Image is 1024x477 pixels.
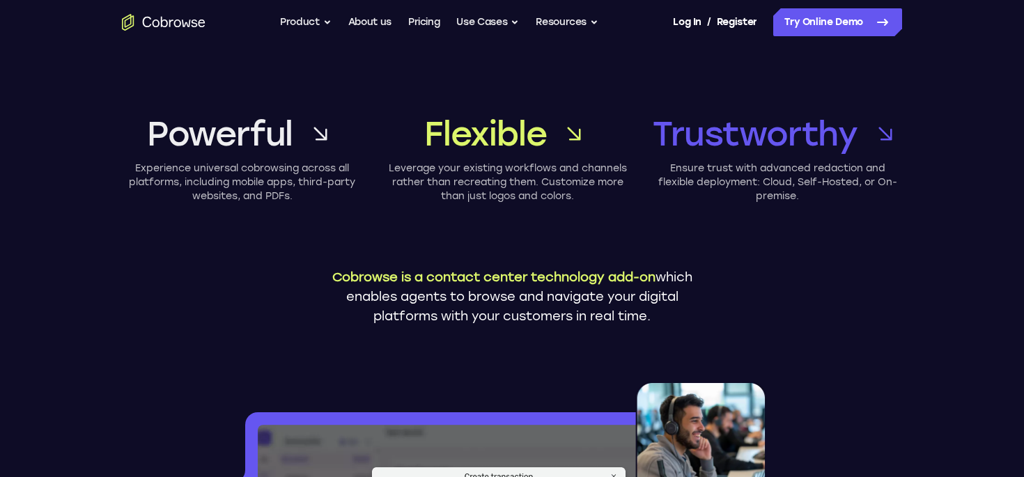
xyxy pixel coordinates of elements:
button: Resources [536,8,598,36]
button: Use Cases [456,8,519,36]
a: Pricing [408,8,440,36]
p: Ensure trust with advanced redaction and flexible deployment: Cloud, Self-Hosted, or On-premise. [653,162,902,203]
a: Register [717,8,757,36]
p: Experience universal cobrowsing across all platforms, including mobile apps, third-party websites... [122,162,362,203]
a: About us [348,8,391,36]
p: which enables agents to browse and navigate your digital platforms with your customers in real time. [320,267,704,326]
p: Leverage your existing workflows and channels rather than recreating them. Customize more than ju... [387,162,628,203]
a: Flexible [387,111,628,156]
span: Powerful [147,111,293,156]
button: Product [280,8,332,36]
span: Flexible [424,111,546,156]
a: Powerful [122,111,362,156]
span: / [707,14,711,31]
a: Trustworthy [653,111,902,156]
span: Cobrowse is a contact center technology add-on [332,269,655,285]
a: Log In [673,8,701,36]
a: Go to the home page [122,14,205,31]
span: Trustworthy [653,111,858,156]
a: Try Online Demo [773,8,902,36]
